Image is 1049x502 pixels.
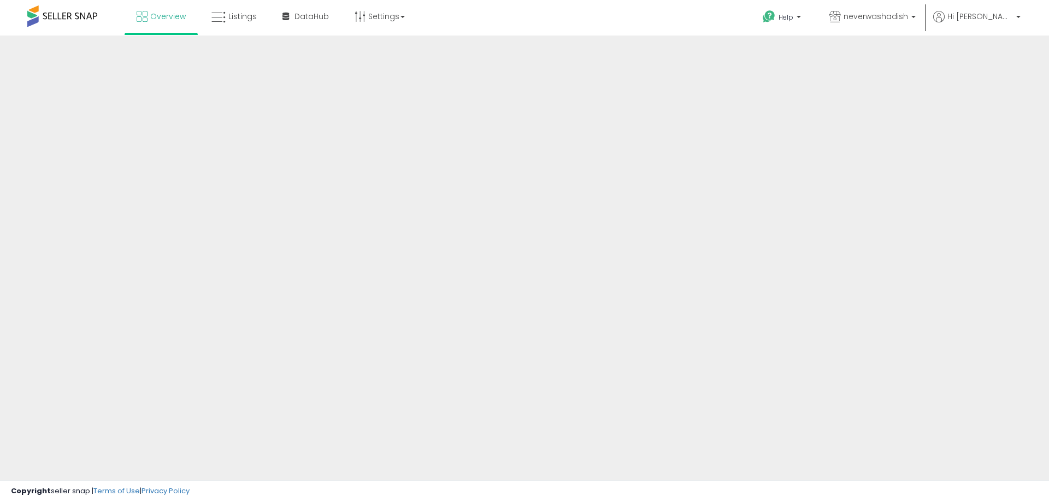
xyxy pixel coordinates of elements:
span: Hi [PERSON_NAME] [947,11,1013,22]
strong: Copyright [11,486,51,496]
span: Help [779,13,793,22]
span: Listings [228,11,257,22]
i: Get Help [762,10,776,23]
a: Help [754,2,812,36]
a: Hi [PERSON_NAME] [933,11,1021,36]
span: Overview [150,11,186,22]
span: DataHub [294,11,329,22]
div: seller snap | | [11,486,190,497]
span: neverwashadish [844,11,908,22]
a: Terms of Use [93,486,140,496]
a: Privacy Policy [142,486,190,496]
